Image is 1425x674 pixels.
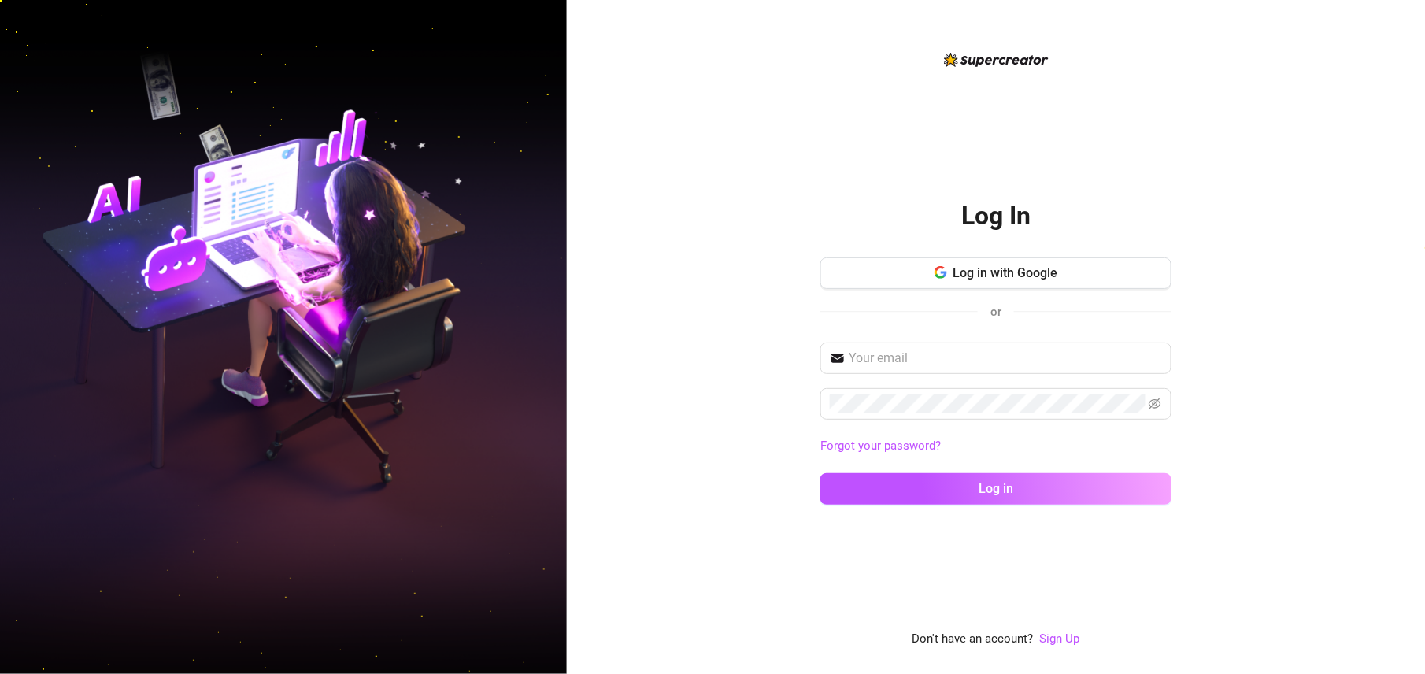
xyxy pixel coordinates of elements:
[1040,631,1080,646] a: Sign Up
[961,200,1031,232] h2: Log In
[820,439,941,453] a: Forgot your password?
[912,630,1034,649] span: Don't have an account?
[990,305,1001,319] span: or
[849,349,1162,368] input: Your email
[979,481,1013,496] span: Log in
[953,265,1058,280] span: Log in with Google
[820,437,1171,456] a: Forgot your password?
[820,473,1171,505] button: Log in
[944,53,1049,67] img: logo-BBDzfeDw.svg
[1149,398,1161,410] span: eye-invisible
[1040,630,1080,649] a: Sign Up
[820,257,1171,289] button: Log in with Google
